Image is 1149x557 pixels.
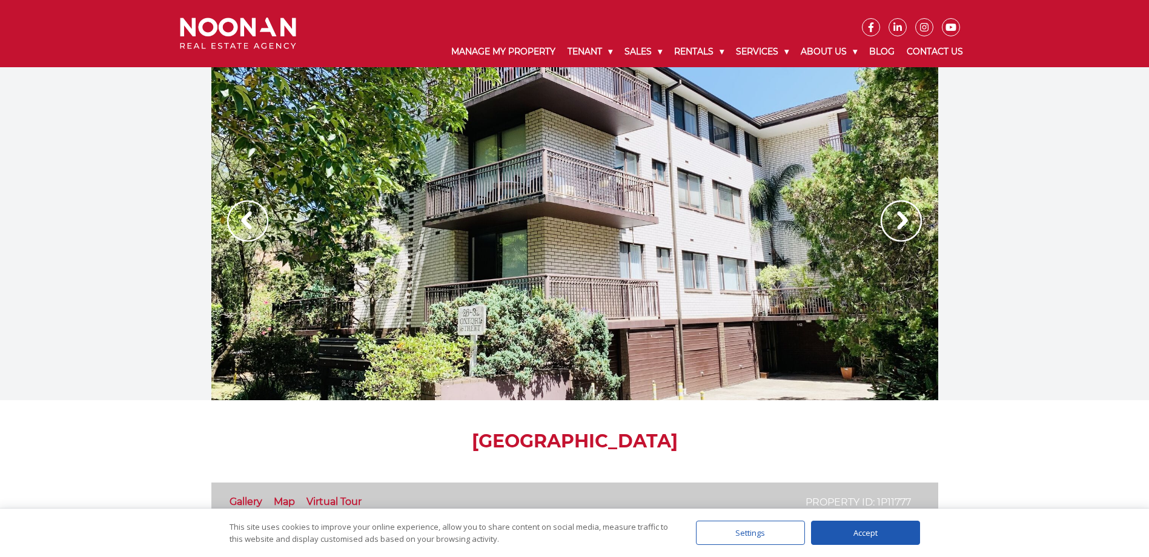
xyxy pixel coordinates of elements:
[863,36,901,67] a: Blog
[881,200,922,242] img: Arrow slider
[561,36,618,67] a: Tenant
[806,495,911,510] p: Property ID: 1P11777
[696,521,805,545] div: Settings
[180,18,296,50] img: Noonan Real Estate Agency
[618,36,668,67] a: Sales
[445,36,561,67] a: Manage My Property
[227,200,268,242] img: Arrow slider
[795,36,863,67] a: About Us
[230,496,262,507] a: Gallery
[230,521,672,545] div: This site uses cookies to improve your online experience, allow you to share content on social me...
[668,36,730,67] a: Rentals
[901,36,969,67] a: Contact Us
[274,496,295,507] a: Map
[730,36,795,67] a: Services
[211,430,938,452] h1: [GEOGRAPHIC_DATA]
[306,496,362,507] a: Virtual Tour
[811,521,920,545] div: Accept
